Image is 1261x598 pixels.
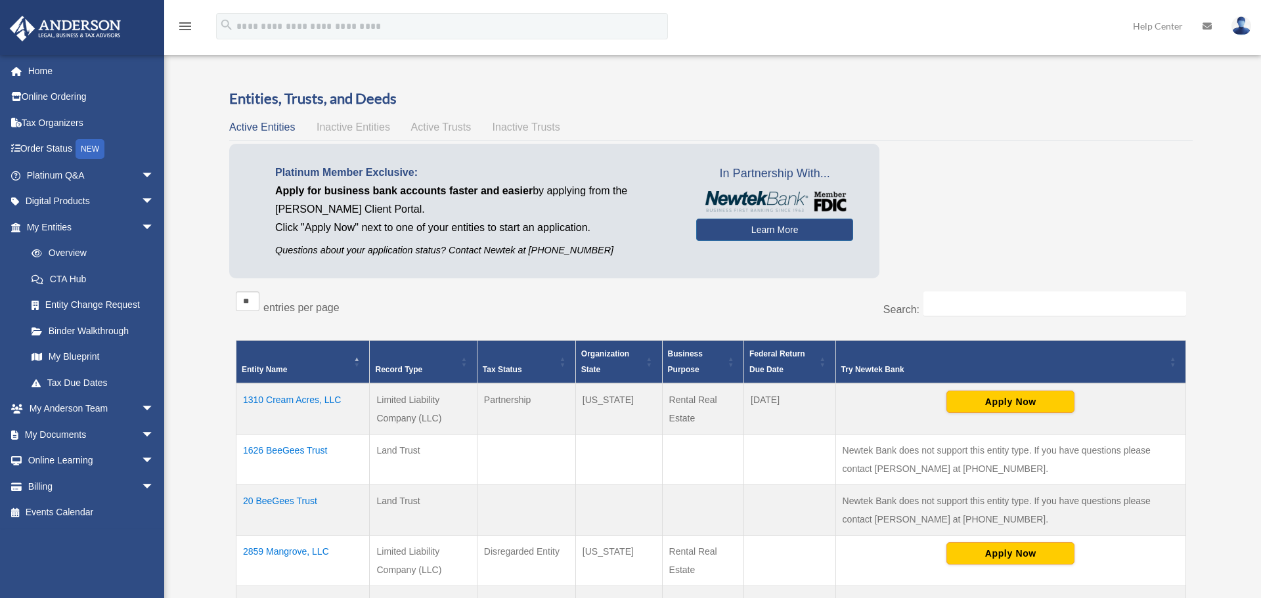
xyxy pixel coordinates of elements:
td: Limited Liability Company (LLC) [370,383,477,435]
span: In Partnership With... [696,163,853,184]
a: Platinum Q&Aarrow_drop_down [9,162,174,188]
a: Entity Change Request [18,292,167,318]
td: [DATE] [744,383,836,435]
p: Questions about your application status? Contact Newtek at [PHONE_NUMBER] [275,242,676,259]
img: NewtekBankLogoSM.png [703,191,847,212]
span: Active Entities [229,121,295,133]
td: Land Trust [370,484,477,535]
th: Business Purpose: Activate to sort [662,340,743,383]
td: [US_STATE] [575,383,662,435]
a: Digital Productsarrow_drop_down [9,188,174,215]
label: Search: [883,304,919,315]
a: Learn More [696,219,853,241]
span: Record Type [375,365,422,374]
th: Federal Return Due Date: Activate to sort [744,340,836,383]
td: 1310 Cream Acres, LLC [236,383,370,435]
span: Federal Return Due Date [749,349,805,374]
th: Entity Name: Activate to invert sorting [236,340,370,383]
i: menu [177,18,193,34]
td: Land Trust [370,434,477,484]
td: 20 BeeGees Trust [236,484,370,535]
span: arrow_drop_down [141,396,167,423]
span: Organization State [581,349,629,374]
th: Try Newtek Bank : Activate to sort [835,340,1185,383]
td: 1626 BeeGees Trust [236,434,370,484]
td: Disregarded Entity [477,535,575,586]
span: Business Purpose [668,349,703,374]
td: Limited Liability Company (LLC) [370,535,477,586]
span: arrow_drop_down [141,421,167,448]
td: Newtek Bank does not support this entity type. If you have questions please contact [PERSON_NAME]... [835,434,1185,484]
a: Tax Due Dates [18,370,167,396]
td: Rental Real Estate [662,383,743,435]
a: Online Ordering [9,84,174,110]
img: User Pic [1231,16,1251,35]
span: Tax Status [483,365,522,374]
a: My Entitiesarrow_drop_down [9,214,167,240]
a: My Anderson Teamarrow_drop_down [9,396,174,422]
a: My Blueprint [18,344,167,370]
span: arrow_drop_down [141,448,167,475]
a: CTA Hub [18,266,167,292]
button: Apply Now [946,542,1074,565]
span: Inactive Trusts [493,121,560,133]
a: Online Learningarrow_drop_down [9,448,174,474]
a: Overview [18,240,161,267]
a: menu [177,23,193,34]
span: arrow_drop_down [141,214,167,241]
th: Record Type: Activate to sort [370,340,477,383]
span: arrow_drop_down [141,162,167,189]
td: [US_STATE] [575,535,662,586]
a: Binder Walkthrough [18,318,167,344]
span: arrow_drop_down [141,473,167,500]
i: search [219,18,234,32]
a: Billingarrow_drop_down [9,473,174,500]
span: Inactive Entities [317,121,390,133]
span: Active Trusts [411,121,472,133]
a: Home [9,58,174,84]
span: Entity Name [242,365,287,374]
td: Partnership [477,383,575,435]
td: Rental Real Estate [662,535,743,586]
img: Anderson Advisors Platinum Portal [6,16,125,41]
label: entries per page [263,302,340,313]
h3: Entities, Trusts, and Deeds [229,89,1193,109]
th: Organization State: Activate to sort [575,340,662,383]
a: Tax Organizers [9,110,174,136]
div: Try Newtek Bank [841,362,1166,377]
th: Tax Status: Activate to sort [477,340,575,383]
a: Events Calendar [9,500,174,526]
button: Apply Now [946,391,1074,413]
span: arrow_drop_down [141,188,167,215]
td: Newtek Bank does not support this entity type. If you have questions please contact [PERSON_NAME]... [835,484,1185,535]
a: My Documentsarrow_drop_down [9,421,174,448]
div: NEW [76,139,104,159]
span: Apply for business bank accounts faster and easier [275,185,533,196]
a: Order StatusNEW [9,136,174,163]
p: by applying from the [PERSON_NAME] Client Portal. [275,182,676,219]
td: 2859 Mangrove, LLC [236,535,370,586]
p: Click "Apply Now" next to one of your entities to start an application. [275,219,676,237]
p: Platinum Member Exclusive: [275,163,676,182]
